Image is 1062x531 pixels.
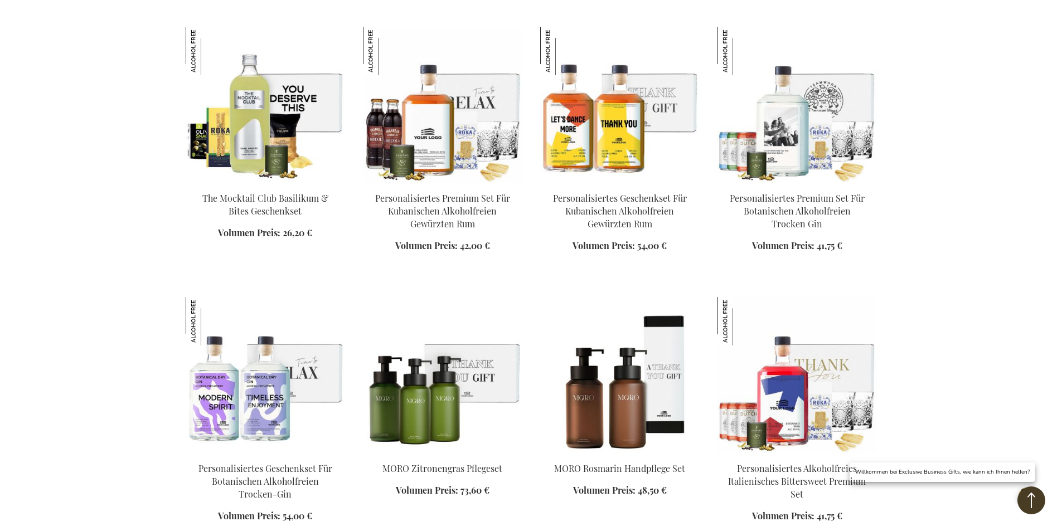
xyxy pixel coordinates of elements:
[717,297,766,345] img: Personalisiertes Alkoholfreies Italienisches Bittersweet Premium Set
[717,297,877,453] img: Personalised Non-Alcoholic Italian Bittersweet Premium Set
[573,240,667,252] a: Volumen Preis: 54,00 €
[186,297,345,453] img: Personalised Non-Alcoholic Botanical Dry Gin Duo Gift Set
[363,449,522,459] a: MORO Lemongrass Care Set
[752,510,842,523] a: Volumen Preis: 41,75 €
[218,227,280,238] span: Volumen Preis:
[395,240,490,252] a: Volumen Preis: 42,00 €
[460,240,490,251] span: 42,00 €
[218,227,312,240] a: Volumen Preis: 26,20 €
[540,449,700,459] a: MORO Rosemary Handcare Set
[202,192,328,217] a: The Mocktail Club Basilikum & Bites Geschenkset
[186,449,345,459] a: Personalised Non-Alcoholic Botanical Dry Gin Duo Gift Set Personalisiertes Geschenkset Für Botani...
[218,510,280,522] span: Volumen Preis:
[717,27,766,75] img: Personalisiertes Premium Set Für Botanischen Alkoholfreien Trocken Gin
[363,27,522,183] img: Personalised Non-Alcoholic Cuban Spiced Rum Premium Set
[637,240,667,251] span: 54,00 €
[375,192,510,230] a: Personalisiertes Premium Set Für Kubanischen Alkoholfreien Gewürzten Rum
[573,484,636,496] span: Volumen Preis:
[218,510,312,523] a: Volumen Preis: 54,00 €
[283,510,312,522] span: 54,00 €
[752,240,842,252] a: Volumen Preis: 41,75 €
[460,484,489,496] span: 73,60 €
[396,484,458,496] span: Volumen Preis:
[717,178,877,189] a: Personalised Non-Alcoholic Botanical Dry Gin Premium Set Personalisiertes Premium Set Für Botanis...
[363,297,522,453] img: MORO Lemongrass Care Set
[540,27,700,183] img: Personalisiertes Geschenkset Für Kubanischen Alkoholfreien Gewürzten Rum
[283,227,312,238] span: 26,20 €
[540,178,700,189] a: Personalisiertes Geschenkset Für Kubanischen Alkoholfreien Gewürzten Rum Personalisiertes Geschen...
[573,240,635,251] span: Volumen Preis:
[186,178,345,189] a: The Mocktail Club Basilikum & Bites Geschenkset The Mocktail Club Basilikum & Bites Geschenkset
[638,484,667,496] span: 48,50 €
[717,27,877,183] img: Personalised Non-Alcoholic Botanical Dry Gin Premium Set
[382,462,502,474] a: MORO Zitronengras Pflegeset
[553,192,687,230] a: Personalisiertes Geschenkset Für Kubanischen Alkoholfreien Gewürzten Rum
[186,27,234,75] img: The Mocktail Club Basilikum & Bites Geschenkset
[395,240,458,251] span: Volumen Preis:
[817,240,842,251] span: 41,75 €
[817,510,842,522] span: 41,75 €
[728,462,866,500] a: Personalisiertes Alkoholfreies Italienisches Bittersweet Premium Set
[717,449,877,459] a: Personalised Non-Alcoholic Italian Bittersweet Premium Set Personalisiertes Alkoholfreies Italien...
[752,240,814,251] span: Volumen Preis:
[186,297,234,345] img: Personalisiertes Geschenkset Für Botanischen Alkoholfreien Trocken-Gin
[363,27,411,75] img: Personalisiertes Premium Set Für Kubanischen Alkoholfreien Gewürzten Rum
[573,484,667,497] a: Volumen Preis: 48,50 €
[396,484,489,497] a: Volumen Preis: 73,60 €
[363,178,522,189] a: Personalised Non-Alcoholic Cuban Spiced Rum Premium Set Personalisiertes Premium Set Für Kubanisc...
[540,297,700,453] img: MORO Rosemary Handcare Set
[554,462,685,474] a: MORO Rosmarin Handpflege Set
[730,192,865,230] a: Personalisiertes Premium Set Für Botanischen Alkoholfreien Trocken Gin
[540,27,589,75] img: Personalisiertes Geschenkset Für Kubanischen Alkoholfreien Gewürzten Rum
[186,27,345,183] img: The Mocktail Club Basilikum & Bites Geschenkset
[752,510,814,522] span: Volumen Preis:
[198,462,332,500] a: Personalisiertes Geschenkset Für Botanischen Alkoholfreien Trocken-Gin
